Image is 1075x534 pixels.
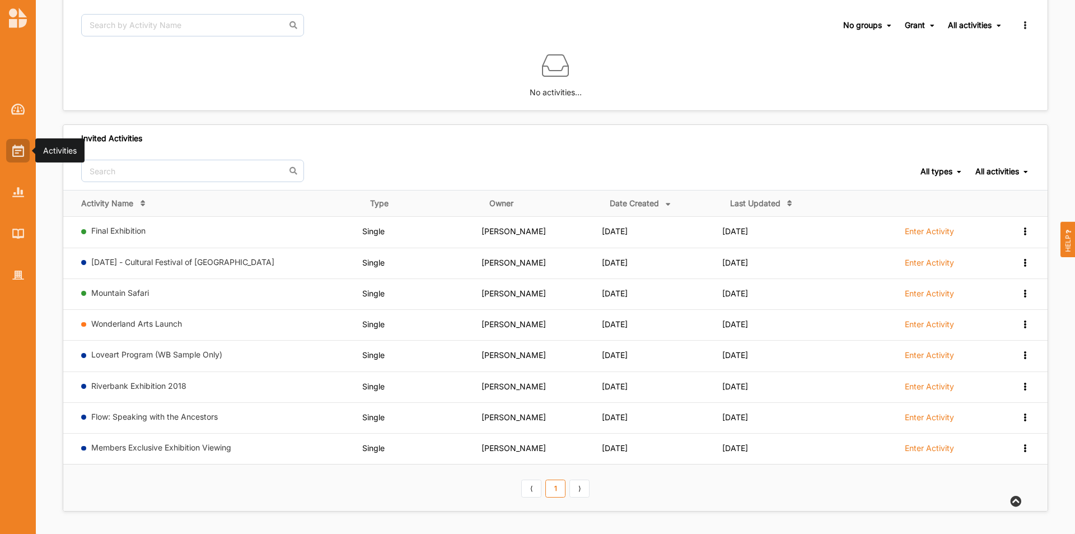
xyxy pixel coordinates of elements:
img: Reports [12,187,24,197]
div: No groups [843,20,882,30]
span: [PERSON_NAME] [482,443,546,453]
a: 1 [545,480,565,498]
span: [DATE] [722,319,748,329]
span: [DATE] [722,443,748,453]
a: Library [6,222,30,245]
span: [PERSON_NAME] [482,258,546,267]
a: Mountain Safari [91,288,149,298]
span: [DATE] [722,382,748,391]
span: [PERSON_NAME] [482,289,546,298]
span: Single [362,319,385,329]
span: [PERSON_NAME] [482,226,546,236]
label: No activities… [530,79,582,99]
div: All activities [975,166,1019,177]
label: Enter Activity [905,226,954,236]
div: Activities [43,145,77,156]
span: Single [362,412,385,422]
input: Search by Activity Name [81,14,304,36]
a: Enter Activity [905,350,954,366]
a: [DATE] - Cultural Festival of [GEOGRAPHIC_DATA] [91,257,274,267]
div: Date Created [610,198,659,208]
div: Invited Activities [81,133,142,143]
a: Members Exclusive Exhibition Viewing [91,443,231,452]
th: Owner [482,191,602,217]
a: Enter Activity [905,443,954,459]
div: All types [920,166,952,177]
label: Enter Activity [905,382,954,392]
a: Enter Activity [905,226,954,243]
a: Organisation [6,263,30,287]
span: [PERSON_NAME] [482,319,546,329]
a: Enter Activity [905,381,954,398]
th: Type [362,191,482,217]
span: [PERSON_NAME] [482,350,546,360]
span: Single [362,258,385,267]
label: Enter Activity [905,412,954,422]
a: Enter Activity [905,257,954,274]
a: Wonderland Arts Launch [91,319,182,328]
img: box [542,52,569,79]
span: [DATE] [602,226,628,236]
span: Single [362,350,385,360]
span: [DATE] [602,382,628,391]
span: Single [362,443,385,453]
a: Enter Activity [905,412,954,429]
span: [DATE] [722,289,748,298]
a: Loveart Program (WB Sample Only) [91,350,222,359]
label: Enter Activity [905,443,954,453]
span: Single [362,382,385,391]
div: Activity Name [81,198,133,208]
span: [PERSON_NAME] [482,382,546,391]
label: Enter Activity [905,289,954,299]
div: Grant [905,20,925,30]
span: [DATE] [602,443,628,453]
span: [PERSON_NAME] [482,412,546,422]
a: Final Exhibition [91,226,146,235]
a: Riverbank Exhibition 2018 [91,381,186,391]
a: Activities [6,139,30,162]
label: Enter Activity [905,258,954,268]
div: Pagination Navigation [520,478,592,497]
img: Library [12,229,24,238]
a: Enter Activity [905,288,954,305]
span: [DATE] [602,412,628,422]
div: Last Updated [730,198,780,208]
span: [DATE] [722,350,748,360]
img: logo [9,8,27,28]
span: [DATE] [722,226,748,236]
img: Dashboard [11,104,25,115]
a: Previous item [521,480,541,498]
span: Single [362,226,385,236]
label: Enter Activity [905,319,954,329]
a: Enter Activity [905,319,954,336]
a: Flow: Speaking with the Ancestors [91,412,218,421]
input: Search [81,160,304,182]
span: [DATE] [602,289,628,298]
span: [DATE] [602,350,628,360]
img: Organisation [12,271,24,280]
span: Single [362,289,385,298]
a: Next item [569,480,590,498]
a: Dashboard [6,97,30,121]
a: Reports [6,180,30,204]
span: [DATE] [602,258,628,267]
span: [DATE] [722,412,748,422]
span: [DATE] [722,258,748,267]
span: [DATE] [602,319,628,329]
label: Enter Activity [905,350,954,360]
img: Activities [12,145,24,157]
div: All activities [948,20,992,30]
